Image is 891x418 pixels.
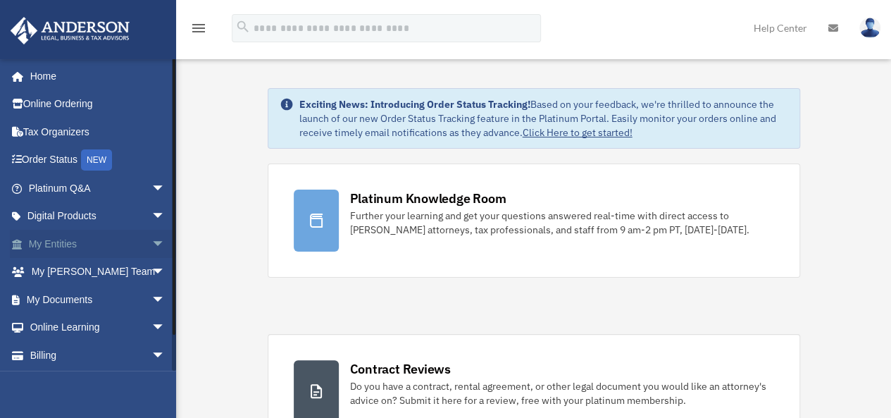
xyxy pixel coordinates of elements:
a: Billingarrow_drop_down [10,341,187,369]
strong: Exciting News: Introducing Order Status Tracking! [299,98,530,111]
a: My [PERSON_NAME] Teamarrow_drop_down [10,258,187,286]
a: Click Here to get started! [523,126,633,139]
img: Anderson Advisors Platinum Portal [6,17,134,44]
div: Platinum Knowledge Room [350,190,506,207]
a: Digital Productsarrow_drop_down [10,202,187,230]
a: Order StatusNEW [10,146,187,175]
a: menu [190,25,207,37]
span: arrow_drop_down [151,230,180,259]
span: arrow_drop_down [151,285,180,314]
i: search [235,19,251,35]
a: My Documentsarrow_drop_down [10,285,187,314]
span: arrow_drop_down [151,174,180,203]
a: Platinum Knowledge Room Further your learning and get your questions answered real-time with dire... [268,164,800,278]
span: arrow_drop_down [151,202,180,231]
span: arrow_drop_down [151,258,180,287]
div: Further your learning and get your questions answered real-time with direct access to [PERSON_NAM... [350,209,774,237]
a: Events Calendar [10,369,187,398]
i: menu [190,20,207,37]
a: Platinum Q&Aarrow_drop_down [10,174,187,202]
img: User Pic [859,18,880,38]
a: Tax Organizers [10,118,187,146]
a: Online Ordering [10,90,187,118]
div: Based on your feedback, we're thrilled to announce the launch of our new Order Status Tracking fe... [299,97,788,140]
span: arrow_drop_down [151,314,180,343]
a: Home [10,62,180,90]
div: Contract Reviews [350,360,451,378]
a: My Entitiesarrow_drop_down [10,230,187,258]
div: NEW [81,149,112,171]
div: Do you have a contract, rental agreement, or other legal document you would like an attorney's ad... [350,379,774,407]
a: Online Learningarrow_drop_down [10,314,187,342]
span: arrow_drop_down [151,341,180,370]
